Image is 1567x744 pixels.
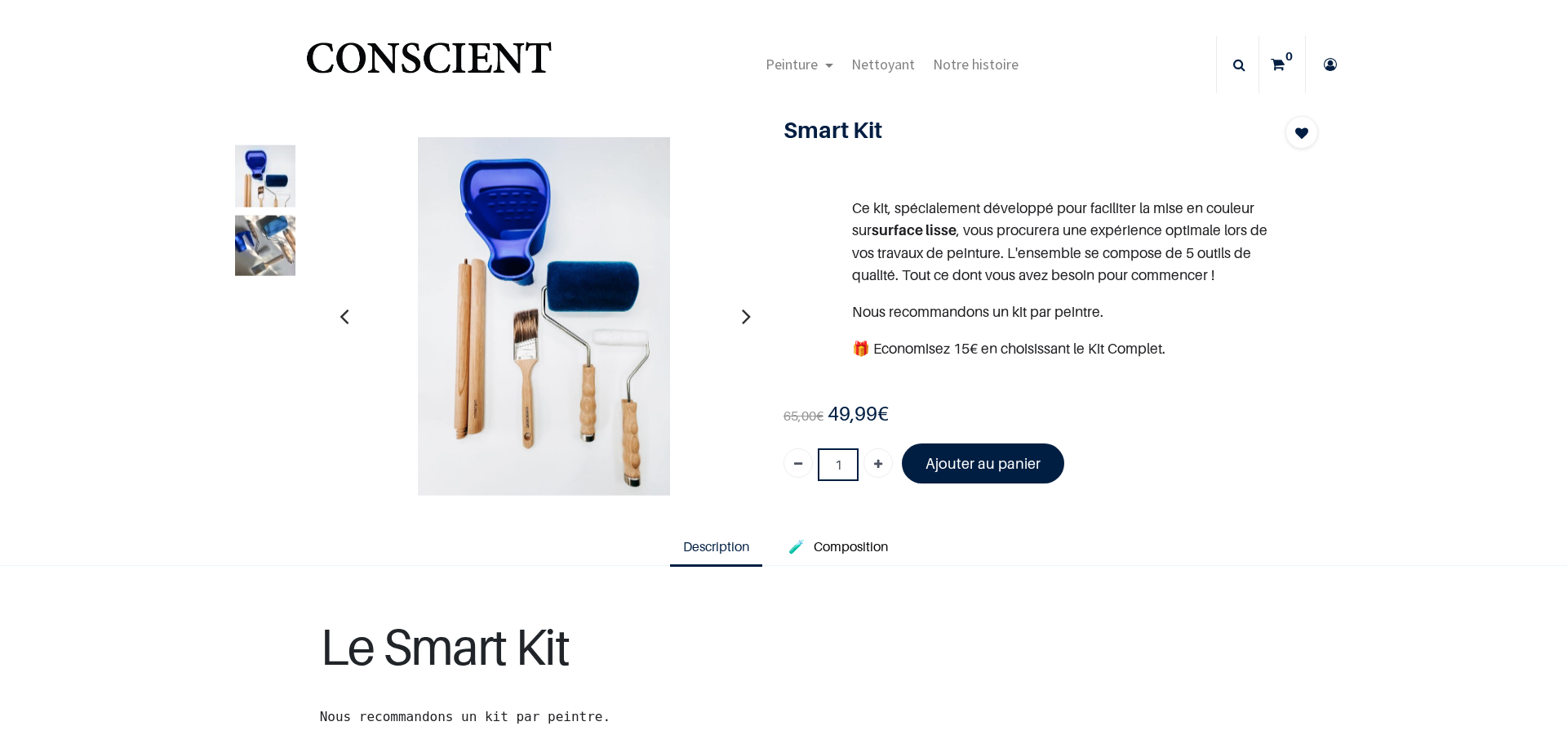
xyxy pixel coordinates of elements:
[783,408,823,425] span: €
[783,408,816,424] span: 65,00
[235,215,295,275] img: Product image
[1285,116,1318,149] button: Add to wishlist
[320,709,610,724] span: Nous recommandons un kit par peintre.
[814,538,888,555] span: Composition
[303,33,555,97] a: Logo of Conscient
[933,55,1019,74] span: Notre histoire
[872,221,957,238] b: surface lisse
[766,55,818,74] span: Peinture
[851,55,915,74] span: Nettoyant
[852,303,1103,320] span: Nous recommandons un kit par peintre.
[902,443,1064,483] a: Ajouter au panier
[235,145,295,230] img: Product image
[783,116,1238,144] h1: Smart Kit
[828,402,877,425] span: 49,99
[757,36,842,93] a: Peinture
[852,199,1267,283] span: Ce kit, spécialement développé pour faciliter la mise en couleur sur , vous procurera une expérie...
[783,448,813,478] a: Supprimer
[320,616,569,676] font: Le Smart Kit
[788,538,805,555] span: 🧪
[303,33,555,97] img: Conscient
[683,538,749,555] span: Description
[1295,123,1308,143] span: Add to wishlist
[863,448,893,478] a: Ajouter
[926,455,1041,472] font: Ajouter au panier
[1281,48,1297,65] sup: 0
[828,402,889,425] b: €
[852,340,1165,357] span: 🎁 Economisez 15€ en choisissant le Kit Complet.
[1259,36,1305,93] a: 0
[417,136,670,496] img: Product image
